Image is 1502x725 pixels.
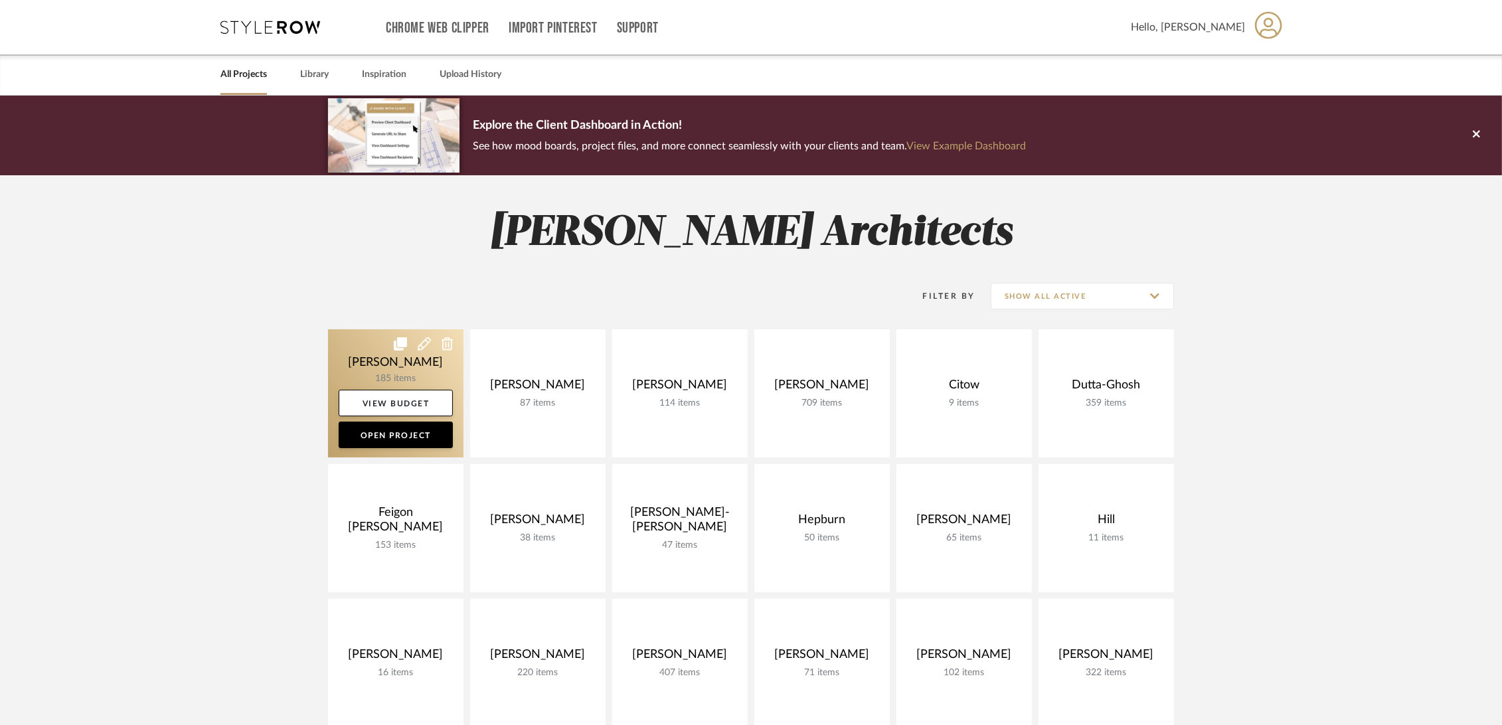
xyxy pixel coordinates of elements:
div: 16 items [339,667,453,679]
a: Chrome Web Clipper [386,23,489,34]
div: [PERSON_NAME] [1049,647,1163,667]
div: 407 items [623,667,737,679]
a: Library [300,66,329,84]
div: 38 items [481,532,595,544]
div: 65 items [907,532,1021,544]
div: [PERSON_NAME] [623,378,737,398]
div: 359 items [1049,398,1163,409]
div: [PERSON_NAME] [765,378,879,398]
div: [PERSON_NAME] [339,647,453,667]
div: 709 items [765,398,879,409]
a: View Budget [339,390,453,416]
div: [PERSON_NAME] [481,378,595,398]
div: 11 items [1049,532,1163,544]
div: [PERSON_NAME] [907,513,1021,532]
a: Upload History [440,66,501,84]
div: [PERSON_NAME] [481,513,595,532]
div: [PERSON_NAME] [765,647,879,667]
a: Open Project [339,422,453,448]
p: See how mood boards, project files, and more connect seamlessly with your clients and team. [473,137,1026,155]
a: Support [617,23,659,34]
a: All Projects [220,66,267,84]
div: Feigon [PERSON_NAME] [339,505,453,540]
div: [PERSON_NAME]-[PERSON_NAME] [623,505,737,540]
div: 87 items [481,398,595,409]
img: d5d033c5-7b12-40c2-a960-1ecee1989c38.png [328,98,459,172]
div: 322 items [1049,667,1163,679]
h2: [PERSON_NAME] Architects [273,208,1229,258]
div: 50 items [765,532,879,544]
div: [PERSON_NAME] [481,647,595,667]
div: 47 items [623,540,737,551]
div: 220 items [481,667,595,679]
div: 114 items [623,398,737,409]
p: Explore the Client Dashboard in Action! [473,116,1026,137]
div: Citow [907,378,1021,398]
div: Filter By [906,289,975,303]
div: Hill [1049,513,1163,532]
div: [PERSON_NAME] [907,647,1021,667]
div: 102 items [907,667,1021,679]
a: Import Pinterest [509,23,598,34]
div: [PERSON_NAME] [623,647,737,667]
div: 153 items [339,540,453,551]
div: Dutta-Ghosh [1049,378,1163,398]
a: View Example Dashboard [906,141,1026,151]
div: Hepburn [765,513,879,532]
div: 71 items [765,667,879,679]
span: Hello, [PERSON_NAME] [1131,19,1245,35]
a: Inspiration [362,66,406,84]
div: 9 items [907,398,1021,409]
